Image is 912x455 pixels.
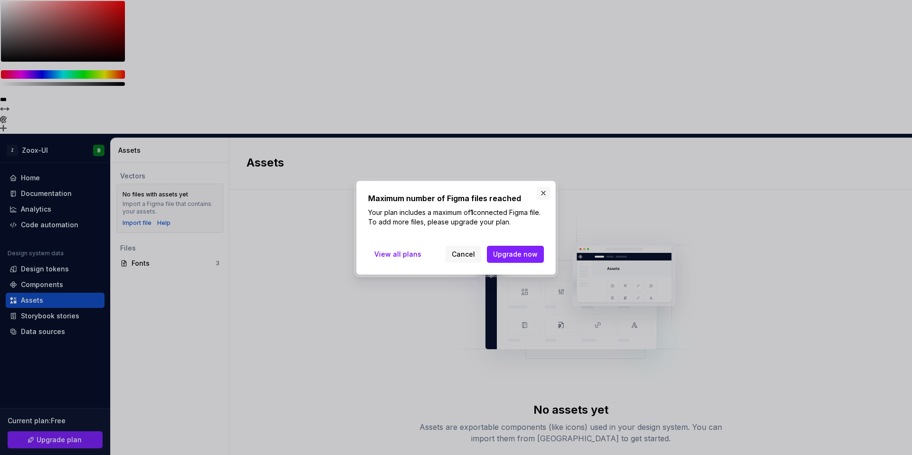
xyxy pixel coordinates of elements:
[374,250,421,259] span: View all plans
[493,250,538,259] span: Upgrade now
[452,250,475,259] span: Cancel
[368,246,427,263] a: View all plans
[368,208,544,227] p: Your plan includes a maximum of connected Figma file. To add more files, please upgrade your plan.
[446,246,481,263] button: Cancel
[470,208,473,216] b: 1
[368,193,544,204] h2: Maximum number of Figma files reached
[487,246,544,263] button: Upgrade now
